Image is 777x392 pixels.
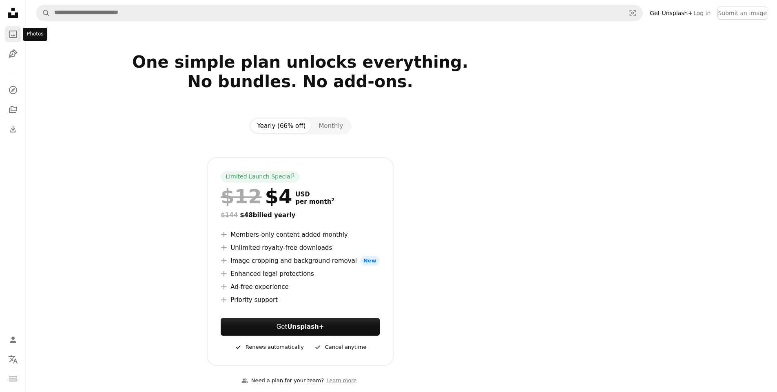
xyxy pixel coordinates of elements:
button: Search Unsplash [36,5,50,21]
a: Learn more [324,374,359,388]
a: 2 [330,198,336,205]
div: $4 [221,186,292,207]
a: Photos [5,26,21,42]
a: Log in [693,7,711,20]
span: $144 [221,211,238,219]
div: Need a plan for your team? [241,377,324,385]
sup: 2 [331,197,334,203]
sup: 1 [292,172,295,177]
a: Illustrations [5,46,21,62]
span: USD [295,191,334,198]
strong: Unsplash+ [287,323,324,330]
button: Language [5,351,21,368]
a: Download History [5,121,21,137]
button: Visual search [623,5,642,21]
button: Submit an image [717,7,767,20]
a: Collections [5,101,21,118]
a: Log in / Sign up [5,332,21,348]
button: Menu [5,371,21,387]
div: Renews automatically [234,342,304,352]
li: Ad-free experience [221,282,379,292]
h2: One simple plan unlocks everything. No bundles. No add-ons. [26,52,574,111]
form: Find visuals sitewide [36,5,643,21]
div: Limited Launch Special [221,171,299,183]
span: per month [295,198,334,205]
li: Enhanced legal protections [221,269,379,279]
div: Cancel anytime [314,342,366,352]
a: Get Unsplash+ [649,7,693,20]
button: Monthly [312,119,350,133]
li: Members-only content added monthly [221,230,379,240]
span: $12 [221,186,261,207]
li: Unlimited royalty-free downloads [221,243,379,253]
a: 1 [290,173,297,181]
span: New [360,256,380,266]
a: Explore [5,82,21,98]
li: Image cropping and background removal [221,256,379,266]
button: Yearly (66% off) [251,119,312,133]
a: Home — Unsplash [5,5,21,23]
div: $48 billed yearly [221,210,379,220]
li: Priority support [221,295,379,305]
button: GetUnsplash+ [221,318,379,336]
